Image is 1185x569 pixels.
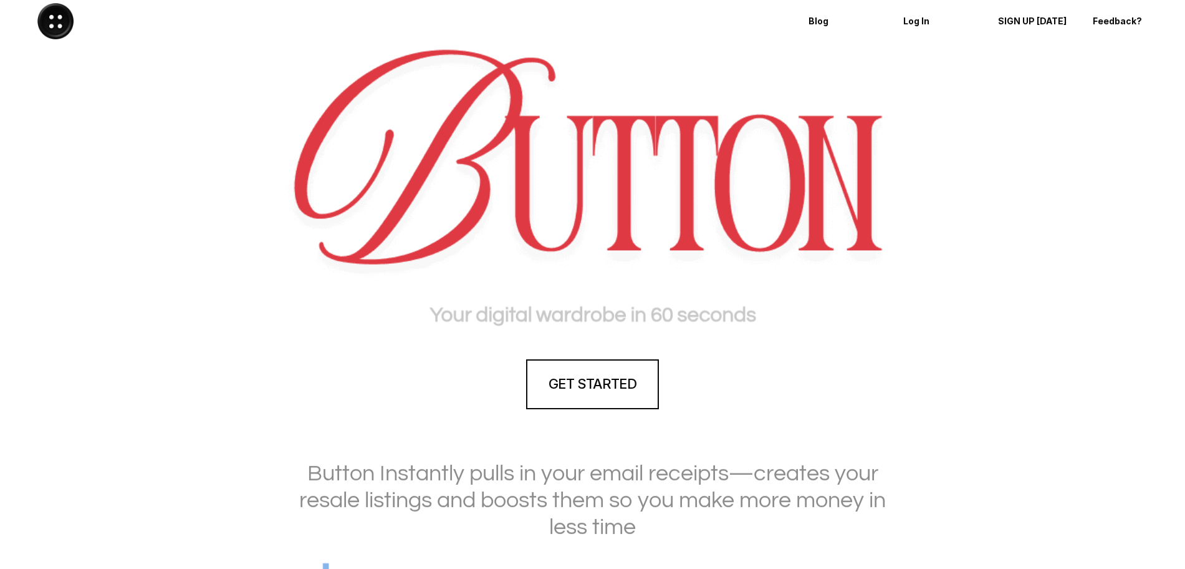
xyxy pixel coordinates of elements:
a: Log In [895,5,983,37]
p: SIGN UP [DATE] [998,16,1069,27]
h1: Button Instantly pulls in your email receipts—creates your resale listings and boosts them so you... [281,460,904,541]
h4: GET STARTED [549,374,636,394]
p: Blog [808,16,880,27]
a: Feedback? [1084,5,1173,37]
a: SIGN UP [DATE] [989,5,1078,37]
p: Log In [903,16,974,27]
strong: Your digital wardrobe in 60 seconds [429,304,756,326]
a: Blog [800,5,888,37]
p: Feedback? [1093,16,1164,27]
a: GET STARTED [526,359,658,409]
